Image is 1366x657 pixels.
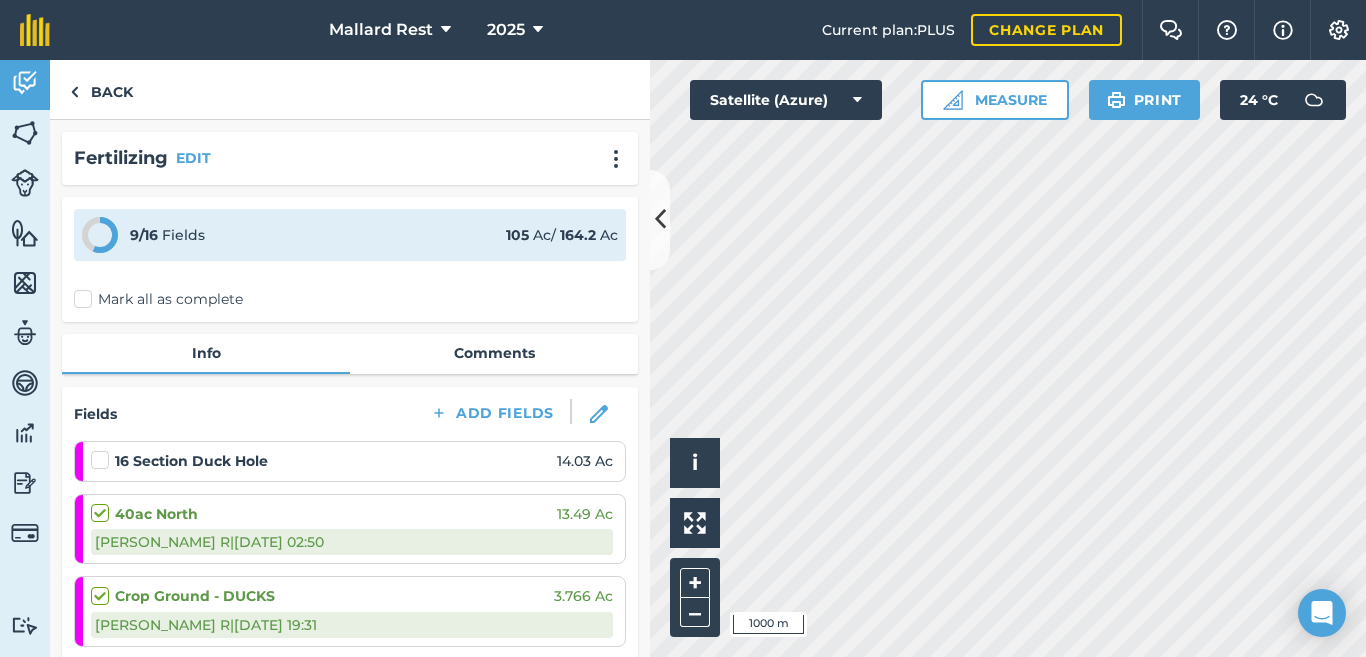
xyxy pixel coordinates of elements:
img: svg+xml;base64,PHN2ZyB4bWxucz0iaHR0cDovL3d3dy53My5vcmcvMjAwMC9zdmciIHdpZHRoPSI1NiIgaGVpZ2h0PSI2MC... [11,218,39,248]
img: A cog icon [1327,20,1351,40]
strong: 9 / 16 [130,226,158,244]
button: – [680,598,710,627]
a: Back [50,60,153,119]
div: Ac / Ac [506,224,618,246]
img: svg+xml;base64,PHN2ZyB4bWxucz0iaHR0cDovL3d3dy53My5vcmcvMjAwMC9zdmciIHdpZHRoPSI1NiIgaGVpZ2h0PSI2MC... [11,268,39,298]
a: Comments [350,334,638,372]
span: 24 ° C [1240,80,1278,120]
strong: 16 Section Duck Hole [115,450,268,472]
img: A question mark icon [1215,20,1239,40]
span: Current plan : PLUS [822,19,955,41]
span: i [692,450,698,475]
strong: 105 [506,226,529,244]
button: i [670,438,720,488]
img: fieldmargin Logo [20,14,50,46]
a: Info [62,334,350,372]
div: Open Intercom Messenger [1298,589,1346,637]
label: Mark all as complete [74,289,243,310]
button: Add Fields [414,399,570,427]
img: svg+xml;base64,PHN2ZyB4bWxucz0iaHR0cDovL3d3dy53My5vcmcvMjAwMC9zdmciIHdpZHRoPSIxNyIgaGVpZ2h0PSIxNy... [1273,18,1293,42]
strong: 40ac North [115,503,198,525]
button: Measure [921,80,1069,120]
span: 14.03 Ac [557,450,613,472]
img: svg+xml;base64,PD94bWwgdmVyc2lvbj0iMS4wIiBlbmNvZGluZz0idXRmLTgiPz4KPCEtLSBHZW5lcmF0b3I6IEFkb2JlIE... [11,368,39,398]
button: Satellite (Azure) [690,80,882,120]
span: 2025 [487,18,525,42]
div: [PERSON_NAME] R | [DATE] 19:31 [91,612,613,638]
img: svg+xml;base64,PD94bWwgdmVyc2lvbj0iMS4wIiBlbmNvZGluZz0idXRmLTgiPz4KPCEtLSBHZW5lcmF0b3I6IEFkb2JlIE... [11,616,39,635]
img: Four arrows, one pointing top left, one top right, one bottom right and the last bottom left [684,512,706,534]
img: svg+xml;base64,PHN2ZyB4bWxucz0iaHR0cDovL3d3dy53My5vcmcvMjAwMC9zdmciIHdpZHRoPSI5IiBoZWlnaHQ9IjI0Ii... [70,80,79,104]
img: svg+xml;base64,PD94bWwgdmVyc2lvbj0iMS4wIiBlbmNvZGluZz0idXRmLTgiPz4KPCEtLSBHZW5lcmF0b3I6IEFkb2JlIE... [11,519,39,547]
img: svg+xml;base64,PD94bWwgdmVyc2lvbj0iMS4wIiBlbmNvZGluZz0idXRmLTgiPz4KPCEtLSBHZW5lcmF0b3I6IEFkb2JlIE... [1294,80,1334,120]
img: svg+xml;base64,PD94bWwgdmVyc2lvbj0iMS4wIiBlbmNvZGluZz0idXRmLTgiPz4KPCEtLSBHZW5lcmF0b3I6IEFkb2JlIE... [11,418,39,448]
button: + [680,568,710,598]
button: 24 °C [1220,80,1346,120]
div: [PERSON_NAME] R | [DATE] 02:50 [91,529,613,555]
span: 3.766 Ac [554,585,613,607]
img: Two speech bubbles overlapping with the left bubble in the forefront [1159,20,1183,40]
img: svg+xml;base64,PD94bWwgdmVyc2lvbj0iMS4wIiBlbmNvZGluZz0idXRmLTgiPz4KPCEtLSBHZW5lcmF0b3I6IEFkb2JlIE... [11,468,39,498]
span: 13.49 Ac [557,503,613,525]
span: Mallard Rest [329,18,433,42]
strong: Crop Ground - DUCKS [115,585,275,607]
img: svg+xml;base64,PD94bWwgdmVyc2lvbj0iMS4wIiBlbmNvZGluZz0idXRmLTgiPz4KPCEtLSBHZW5lcmF0b3I6IEFkb2JlIE... [11,68,39,98]
img: svg+xml;base64,PD94bWwgdmVyc2lvbj0iMS4wIiBlbmNvZGluZz0idXRmLTgiPz4KPCEtLSBHZW5lcmF0b3I6IEFkb2JlIE... [11,318,39,348]
strong: 164.2 [560,226,596,244]
img: svg+xml;base64,PHN2ZyB4bWxucz0iaHR0cDovL3d3dy53My5vcmcvMjAwMC9zdmciIHdpZHRoPSIyMCIgaGVpZ2h0PSIyNC... [604,149,628,169]
h4: Fields [74,403,117,425]
button: EDIT [176,147,211,169]
img: svg+xml;base64,PHN2ZyB4bWxucz0iaHR0cDovL3d3dy53My5vcmcvMjAwMC9zdmciIHdpZHRoPSI1NiIgaGVpZ2h0PSI2MC... [11,118,39,148]
img: svg+xml;base64,PHN2ZyB4bWxucz0iaHR0cDovL3d3dy53My5vcmcvMjAwMC9zdmciIHdpZHRoPSIxOSIgaGVpZ2h0PSIyNC... [1107,88,1126,112]
button: Print [1089,80,1201,120]
img: Ruler icon [943,90,963,110]
a: Change plan [971,14,1122,46]
h2: Fertilizing [74,144,168,173]
img: svg+xml;base64,PD94bWwgdmVyc2lvbj0iMS4wIiBlbmNvZGluZz0idXRmLTgiPz4KPCEtLSBHZW5lcmF0b3I6IEFkb2JlIE... [11,169,39,197]
img: svg+xml;base64,PHN2ZyB3aWR0aD0iMTgiIGhlaWdodD0iMTgiIHZpZXdCb3g9IjAgMCAxOCAxOCIgZmlsbD0ibm9uZSIgeG... [590,405,608,423]
div: Fields [130,224,205,246]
